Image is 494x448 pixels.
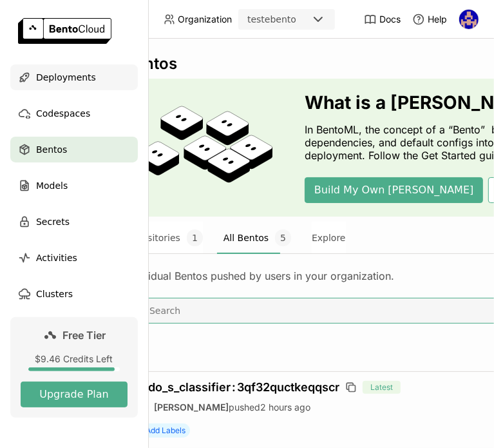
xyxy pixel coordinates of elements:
[10,245,138,271] a: Activities
[312,222,346,254] button: Explore
[412,13,447,26] div: Help
[21,353,128,365] div: $9.46 Credits Left
[428,14,447,25] span: Help
[363,381,401,394] span: Latest
[63,329,106,342] span: Free Tier
[135,105,274,190] img: cover onboarding
[36,214,70,229] span: Secrets
[298,14,299,26] input: Selected testebento.
[18,18,111,44] img: logo
[379,14,401,25] span: Docs
[10,209,138,235] a: Secrets
[136,424,190,438] span: +Add Labels
[154,402,229,413] strong: [PERSON_NAME]
[305,177,483,203] button: Build My Own [PERSON_NAME]
[187,229,203,246] span: 1
[36,106,90,121] span: Codespaces
[36,178,68,193] span: Models
[10,101,138,126] a: Codespaces
[459,10,479,29] img: sidney santos
[364,13,401,26] a: Docs
[125,222,203,254] button: Repositories
[275,229,291,246] span: 5
[36,142,67,157] span: Bentos
[136,380,339,394] span: d_do_s_classifier 3qf32quctkeqqscr
[247,13,296,26] div: testebento
[178,14,232,25] span: Organization
[10,173,138,199] a: Models
[136,380,339,394] a: d_do_s_classifier:3qf32quctkeqqscr
[36,286,73,302] span: Clusters
[10,317,138,418] a: Free Tier$9.46 Credits LeftUpgrade Plan
[232,380,236,394] span: :
[21,382,128,407] button: Upgrade Plan
[10,137,138,162] a: Bentos
[36,70,96,85] span: Deployments
[36,250,77,266] span: Activities
[10,64,138,90] a: Deployments
[10,281,138,307] a: Clusters
[260,402,310,413] span: 2 hours ago
[223,222,291,254] button: All Bentos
